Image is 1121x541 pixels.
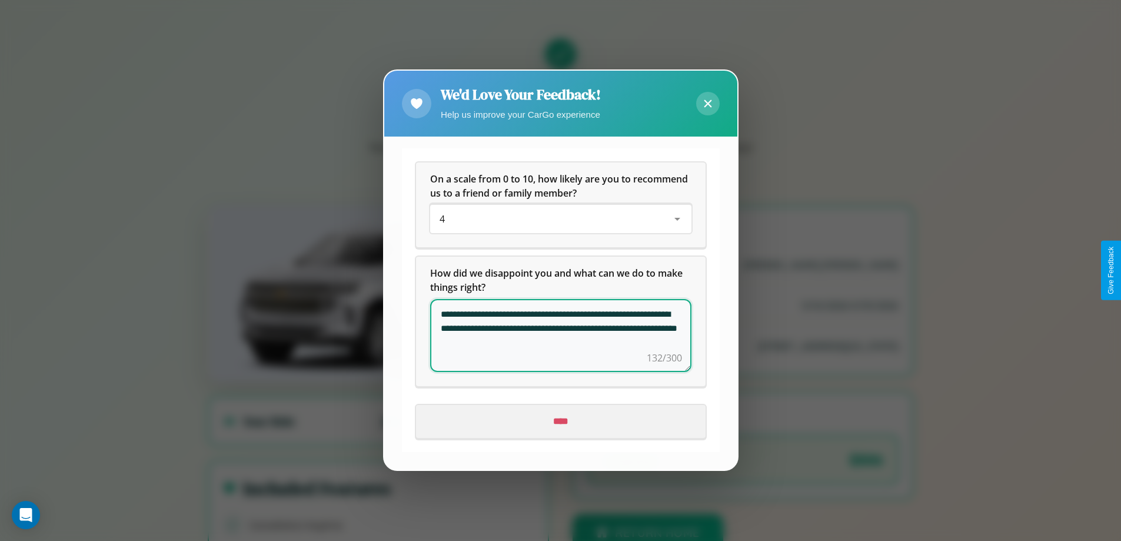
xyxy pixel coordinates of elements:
h2: We'd Love Your Feedback! [441,85,601,104]
div: Open Intercom Messenger [12,501,40,529]
div: Give Feedback [1107,247,1115,294]
h5: On a scale from 0 to 10, how likely are you to recommend us to a friend or family member? [430,172,691,201]
div: On a scale from 0 to 10, how likely are you to recommend us to a friend or family member? [430,205,691,234]
p: Help us improve your CarGo experience [441,107,601,122]
span: 4 [440,213,445,226]
div: 132/300 [647,351,682,366]
div: On a scale from 0 to 10, how likely are you to recommend us to a friend or family member? [416,163,706,248]
span: On a scale from 0 to 10, how likely are you to recommend us to a friend or family member? [430,173,690,200]
span: How did we disappoint you and what can we do to make things right? [430,267,685,294]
